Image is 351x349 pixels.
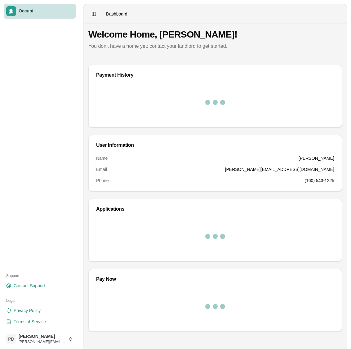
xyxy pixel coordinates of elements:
[88,43,342,50] p: You don't have a home yet; contact your landlord to get started.
[96,155,108,161] dt: Name
[14,307,41,314] span: Privacy Policy
[14,319,46,325] span: Terms of Service
[14,283,45,289] span: Contact Support
[6,334,16,344] span: PD
[106,11,127,17] nav: breadcrumb
[4,281,76,291] a: Contact Support
[4,317,76,327] a: Terms of Service
[4,271,76,281] div: Support
[106,11,127,17] span: Dashboard
[304,177,334,184] dd: (160) 543-1225
[88,29,342,40] h1: Welcome Home, [PERSON_NAME]!
[299,155,334,161] dd: [PERSON_NAME]
[4,4,76,19] a: Occupi
[19,339,66,344] span: [PERSON_NAME][EMAIL_ADDRESS][DOMAIN_NAME]
[96,166,107,172] dt: Email
[4,332,76,347] button: PD[PERSON_NAME][PERSON_NAME][EMAIL_ADDRESS][DOMAIN_NAME]
[4,296,76,306] div: Legal
[4,306,76,315] a: Privacy Policy
[19,334,66,339] span: [PERSON_NAME]
[96,143,334,148] div: User Information
[19,8,73,14] span: Occupi
[225,166,334,172] dd: [PERSON_NAME][EMAIL_ADDRESS][DOMAIN_NAME]
[96,207,334,212] div: Applications
[96,177,109,184] dt: Phone
[96,73,334,78] div: Payment History
[96,277,334,282] div: Pay Now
